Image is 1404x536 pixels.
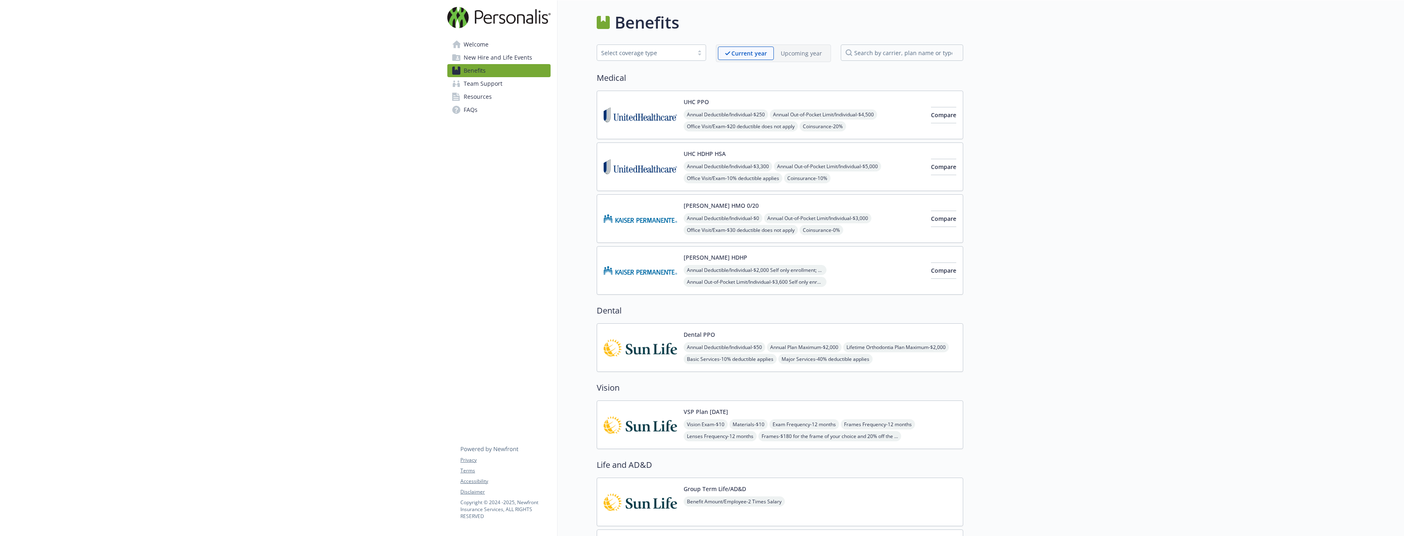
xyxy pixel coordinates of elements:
img: Kaiser Permanente Insurance Company carrier logo [604,201,677,236]
button: Group Term Life/AD&D [684,485,746,493]
span: Materials - $10 [729,419,768,429]
span: Annual Deductible/Individual - $0 [684,213,762,223]
img: United Healthcare Insurance Company carrier logo [604,98,677,132]
span: Annual Deductible/Individual - $50 [684,342,765,352]
span: Office Visit/Exam - 10% deductible applies [684,173,782,183]
button: Compare [931,159,956,175]
span: Basic Services - 10% deductible applies [684,354,777,364]
span: Annual Out-of-Pocket Limit/Individual - $5,000 [774,161,881,171]
h2: Life and AD&D [597,459,963,471]
button: [PERSON_NAME] HMO 0/20 [684,201,759,210]
a: Resources [447,90,551,103]
h2: Dental [597,305,963,317]
img: Sun Life Financial carrier logo [604,485,677,519]
button: Compare [931,211,956,227]
span: Welcome [464,38,489,51]
span: Annual Out-of-Pocket Limit/Individual - $3,000 [764,213,871,223]
span: Resources [464,90,492,103]
span: Annual Out-of-Pocket Limit/Individual - $3,600 Self only enrollment; $3,600 for any one member wi... [684,277,826,287]
img: United Healthcare Insurance Company carrier logo [604,149,677,184]
p: Copyright © 2024 - 2025 , Newfront Insurance Services, ALL RIGHTS RESERVED [460,499,550,520]
a: Team Support [447,77,551,90]
div: Select coverage type [601,49,689,57]
span: Annual Plan Maximum - $2,000 [767,342,842,352]
button: Dental PPO [684,330,715,339]
span: Frames - $180 for the frame of your choice and 20% off the amount over your allowance; $100 allow... [758,431,901,441]
button: VSP Plan [DATE] [684,407,728,416]
img: Sun Life Financial carrier logo [604,330,677,365]
span: FAQs [464,103,478,116]
a: New Hire and Life Events [447,51,551,64]
span: Annual Deductible/Individual - $2,000 Self only enrollment; $3,300 for any one member within a fa... [684,265,826,275]
span: Annual Deductible/Individual - $250 [684,109,768,120]
span: Compare [931,267,956,274]
a: Accessibility [460,478,550,485]
span: Annual Out-of-Pocket Limit/Individual - $4,500 [770,109,877,120]
span: Office Visit/Exam - $30 deductible does not apply [684,225,798,235]
span: Frames Frequency - 12 months [841,419,915,429]
span: Exam Frequency - 12 months [769,419,839,429]
p: Upcoming year [781,49,822,58]
button: UHC HDHP HSA [684,149,726,158]
a: Welcome [447,38,551,51]
span: Lenses Frequency - 12 months [684,431,757,441]
h2: Vision [597,382,963,394]
span: Vision Exam - $10 [684,419,728,429]
span: New Hire and Life Events [464,51,532,64]
span: Coinsurance - 0% [800,225,843,235]
h2: Medical [597,72,963,84]
a: Terms [460,467,550,474]
img: Kaiser Permanente Insurance Company carrier logo [604,253,677,288]
span: Major Services - 40% deductible applies [778,354,873,364]
span: Office Visit/Exam - $20 deductible does not apply [684,121,798,131]
img: Sun Life Financial carrier logo [604,407,677,442]
span: Team Support [464,77,502,90]
span: Annual Deductible/Individual - $3,300 [684,161,772,171]
button: Compare [931,107,956,123]
button: UHC PPO [684,98,709,106]
a: Privacy [460,456,550,464]
a: FAQs [447,103,551,116]
span: Benefits [464,64,486,77]
span: Benefit Amount/Employee - 2 Times Salary [684,496,785,507]
button: Compare [931,262,956,279]
h1: Benefits [615,10,679,35]
span: Compare [931,215,956,222]
span: Compare [931,111,956,119]
input: search by carrier, plan name or type [841,44,963,61]
span: Coinsurance - 20% [800,121,846,131]
span: Compare [931,163,956,171]
a: Disclaimer [460,488,550,496]
span: Lifetime Orthodontia Plan Maximum - $2,000 [843,342,949,352]
span: Coinsurance - 10% [784,173,831,183]
a: Benefits [447,64,551,77]
button: [PERSON_NAME] HDHP [684,253,747,262]
p: Current year [731,49,767,58]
